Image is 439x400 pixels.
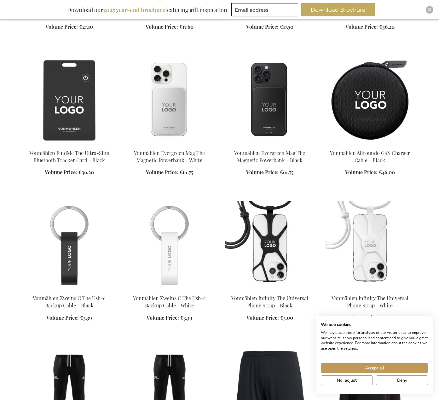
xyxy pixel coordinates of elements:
a: Vonmählen Evergreen Mag The Magnetic Powerbank - White [134,150,205,163]
span: Volume Price: [347,314,379,321]
button: Adjust cookie preferences [321,375,373,385]
h2: We use cookies [321,322,428,328]
a: Vonmählen Zweins C The Usb-c Backup Cable - White [133,295,206,309]
b: 2025 year-end brochure [103,6,165,14]
a: Volume Price: €17.50 [246,23,293,31]
img: Vonmählen Infinity The Universal Phone Strap - White [325,201,415,289]
a: Volume Price: €17.60 [146,23,194,31]
span: Volume Price: [147,314,179,321]
a: Volume Price: €36.20 [45,169,94,176]
span: €17.50 [280,23,293,30]
img: Vonmählen Zweins C The Usb-c Backup Cable - White [124,201,215,289]
span: Volume Price: [345,169,378,175]
span: Volume Price: [246,314,279,321]
a: Volume Price: €27.10 [45,23,93,31]
span: €36.20 [379,23,395,30]
span: Accept all [365,365,384,371]
a: Volume Price: €61.75 [246,169,293,176]
a: Vonmählen Evergreen Mag The Magnetic Powerbank - Black [234,150,305,163]
img: Vonmählen FindMe The Ultra-Slim Bluetooth Tracker Card - Black [24,56,114,144]
span: Volume Price: [46,314,79,321]
span: €27.10 [79,23,93,30]
span: Volume Price: [345,23,378,30]
button: Accept all cookies [321,363,428,373]
button: Deny all cookies [376,375,428,385]
a: Vonmählen Zweins C The Usb-c Backup Cable - Black [24,287,114,293]
a: Vonmählen FindMe The Ultra-Slim Bluetooth Tracker Card - Black [29,150,109,163]
a: Volume Price: €5.00 [347,314,393,322]
span: €46.00 [379,169,395,175]
p: We may place these for analysis of our visitor data, to improve our website, show personalised co... [321,330,428,351]
img: Vonmählen Evergreen Mag The Magnetic Powerbank - Black [225,56,315,144]
a: Vonmählen Allroundo GaN Charger Cable - Black [330,150,410,163]
span: Volume Price: [246,169,279,175]
span: €17.60 [179,23,194,30]
form: marketing offers and promotions [231,3,300,18]
span: Deny [397,377,407,384]
a: Vonmählen Evergreen Mag The Magnetic Powerbank - Black [225,142,315,148]
a: Vonmählen Allroundo GaN Charger Cable - Black [325,142,415,148]
span: €61.75 [280,169,293,175]
button: Download Brochure [301,3,375,16]
span: Volume Price: [45,23,78,30]
span: €3.39 [180,314,192,321]
span: €61.75 [180,169,193,175]
span: Volume Price: [146,23,178,30]
img: Close [428,8,431,12]
span: Volume Price: [246,23,279,30]
div: Download our featuring gift inspiration [64,3,230,16]
div: Close [426,6,433,14]
a: Vonmählen Infinity The Universal Phone Strap - Black [231,295,308,309]
a: Volume Price: €3.39 [46,314,92,322]
input: Email address [231,3,298,16]
span: No, adjust [337,377,357,384]
a: Volume Price: €36.20 [345,23,395,31]
span: €3.39 [80,314,92,321]
a: Vonmählen Infinity The Universal Phone Strap - White [325,287,415,293]
a: Vonmählen Infinity The Universal Phone Strap - Black [225,287,315,293]
a: Volume Price: €61.75 [146,169,193,176]
a: Volume Price: €5.00 [246,314,293,322]
span: €5.00 [280,314,293,321]
a: Volume Price: €3.39 [147,314,192,322]
a: Vonmählen FindMe The Ultra-Slim Bluetooth Tracker Card - Black [24,142,114,148]
span: €36.20 [78,169,94,175]
span: €5.00 [380,314,393,321]
a: Vonmählen Evergreen Mag The Magnetic Powerbank - White [124,142,215,148]
img: Vonmählen Zweins C The Usb-c Backup Cable - Black [24,201,114,289]
a: Vonmählen Zweins C The Usb-c Backup Cable - Black [33,295,106,309]
img: Vonmählen Evergreen Mag The Magnetic Powerbank - White [124,56,215,144]
a: Vonmählen Infinity The Universal Phone Strap - White [332,295,408,309]
img: Vonmählen Allroundo GaN Charger Cable - Black [325,56,415,144]
a: Vonmählen Zweins C The Usb-c Backup Cable - White [124,287,215,293]
img: Vonmählen Infinity The Universal Phone Strap - Black [225,201,315,289]
span: Volume Price: [146,169,178,175]
span: Volume Price: [45,169,77,175]
a: Volume Price: €46.00 [345,169,395,176]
